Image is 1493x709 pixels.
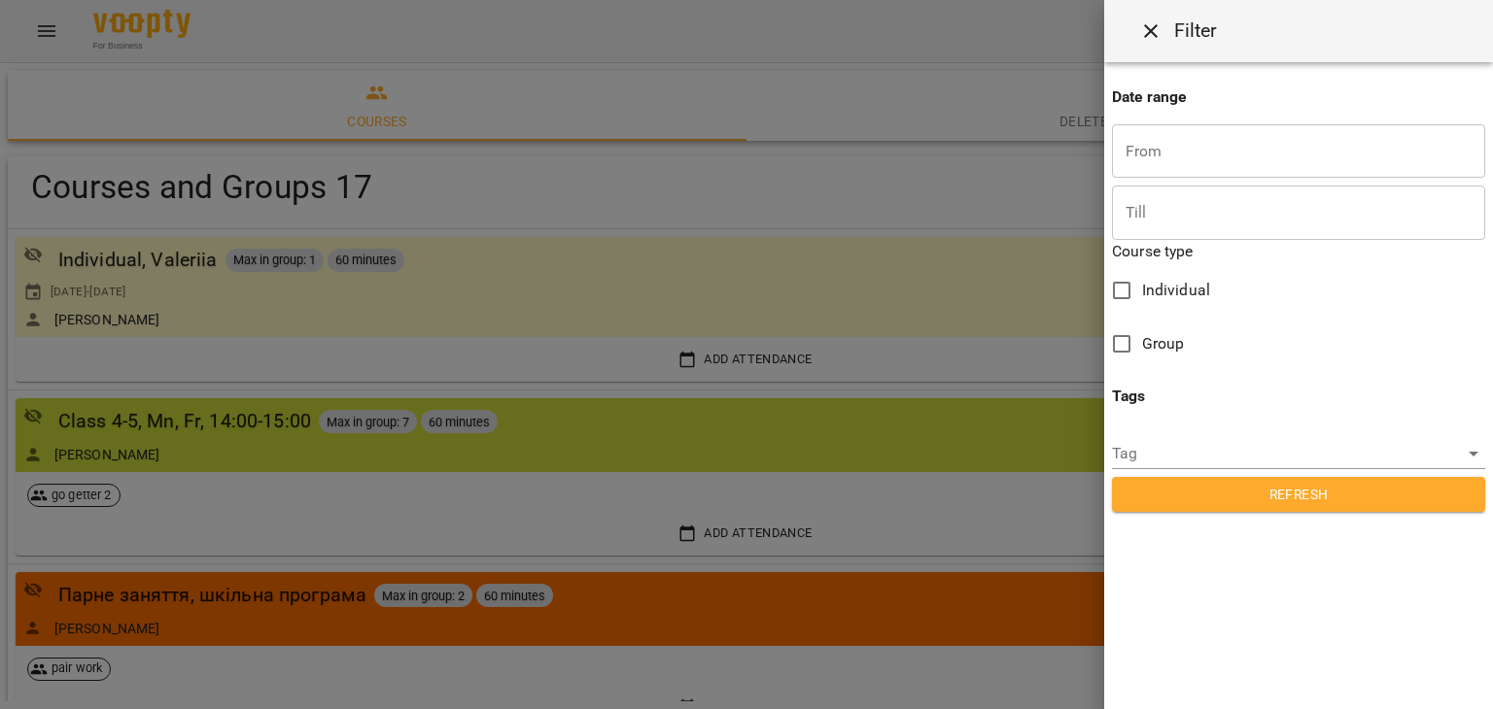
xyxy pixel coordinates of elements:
[1174,16,1218,46] h6: Filter
[1112,85,1485,109] p: Date range
[1112,477,1485,512] button: Refresh
[1142,279,1210,302] span: Individual
[1142,332,1185,355] span: Group
[1112,240,1485,263] p: Course type
[1128,483,1470,506] span: Refresh
[1112,385,1485,408] p: Tags
[1128,8,1174,54] button: Close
